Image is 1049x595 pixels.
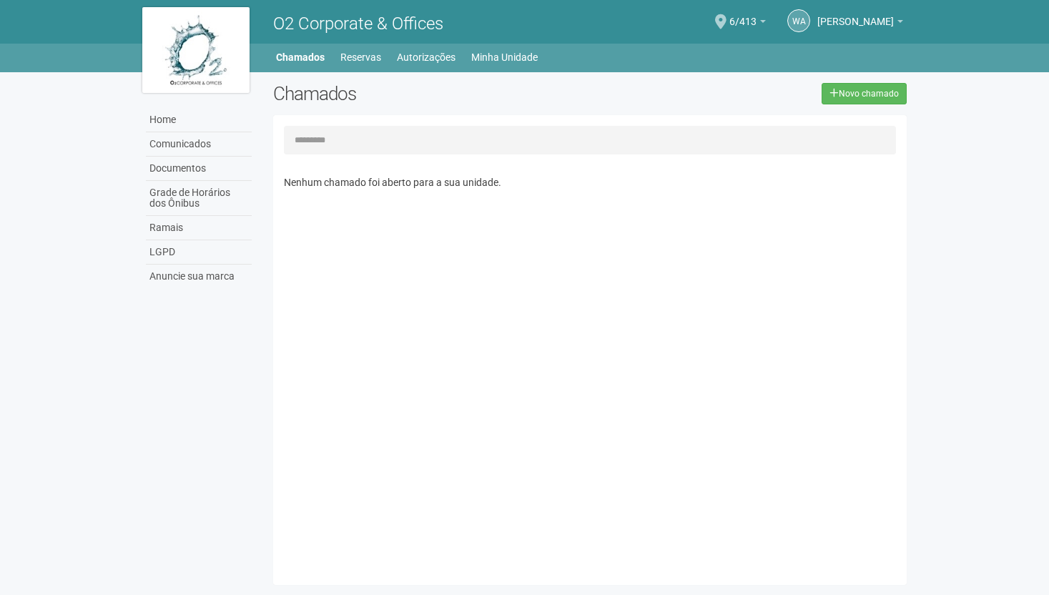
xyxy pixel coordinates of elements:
[142,7,250,93] img: logo.jpg
[276,47,325,67] a: Chamados
[146,265,252,288] a: Anuncie sua marca
[273,83,525,104] h2: Chamados
[284,176,897,189] p: Nenhum chamado foi aberto para a sua unidade.
[729,2,757,27] span: 6/413
[817,18,903,29] a: [PERSON_NAME]
[146,181,252,216] a: Grade de Horários dos Ônibus
[146,216,252,240] a: Ramais
[146,157,252,181] a: Documentos
[822,83,907,104] a: Novo chamado
[729,18,766,29] a: 6/413
[340,47,381,67] a: Reservas
[471,47,538,67] a: Minha Unidade
[787,9,810,32] a: WA
[817,2,894,27] span: Wellington Araujo dos Santos
[146,240,252,265] a: LGPD
[146,108,252,132] a: Home
[273,14,443,34] span: O2 Corporate & Offices
[146,132,252,157] a: Comunicados
[397,47,455,67] a: Autorizações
